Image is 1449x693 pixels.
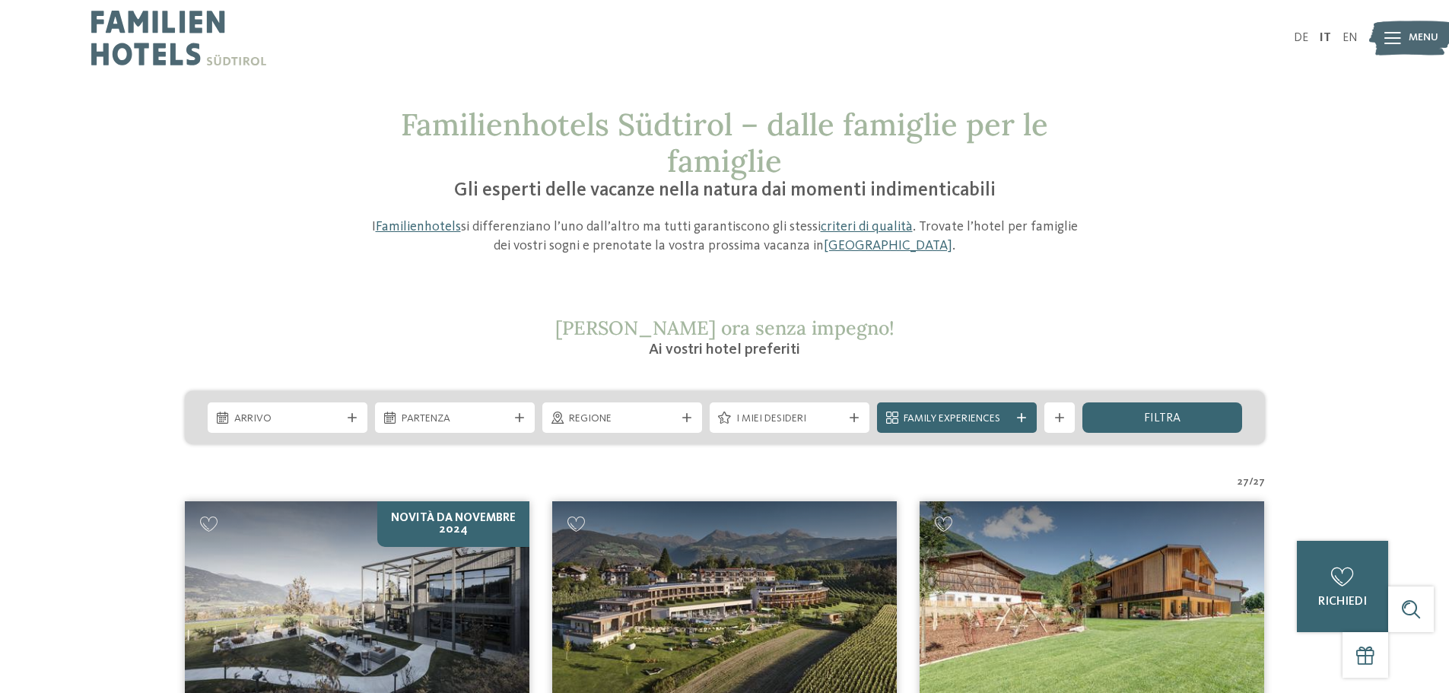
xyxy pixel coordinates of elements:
[376,220,461,234] a: Familienhotels
[555,316,895,340] span: [PERSON_NAME] ora senza impegno!
[1409,30,1438,46] span: Menu
[1318,596,1367,608] span: richiedi
[569,412,675,427] span: Regione
[454,181,996,200] span: Gli esperti delle vacanze nella natura dai momenti indimenticabili
[1297,541,1388,632] a: richiedi
[1144,412,1180,424] span: filtra
[1238,475,1249,490] span: 27
[1343,32,1358,44] a: EN
[402,412,508,427] span: Partenza
[1320,32,1331,44] a: IT
[234,412,341,427] span: Arrivo
[364,218,1086,256] p: I si differenziano l’uno dall’altro ma tutti garantiscono gli stessi . Trovate l’hotel per famigl...
[1254,475,1265,490] span: 27
[821,220,913,234] a: criteri di qualità
[904,412,1010,427] span: Family Experiences
[1249,475,1254,490] span: /
[736,412,843,427] span: I miei desideri
[649,342,800,358] span: Ai vostri hotel preferiti
[824,239,952,253] a: [GEOGRAPHIC_DATA]
[401,105,1048,180] span: Familienhotels Südtirol – dalle famiglie per le famiglie
[1294,32,1308,44] a: DE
